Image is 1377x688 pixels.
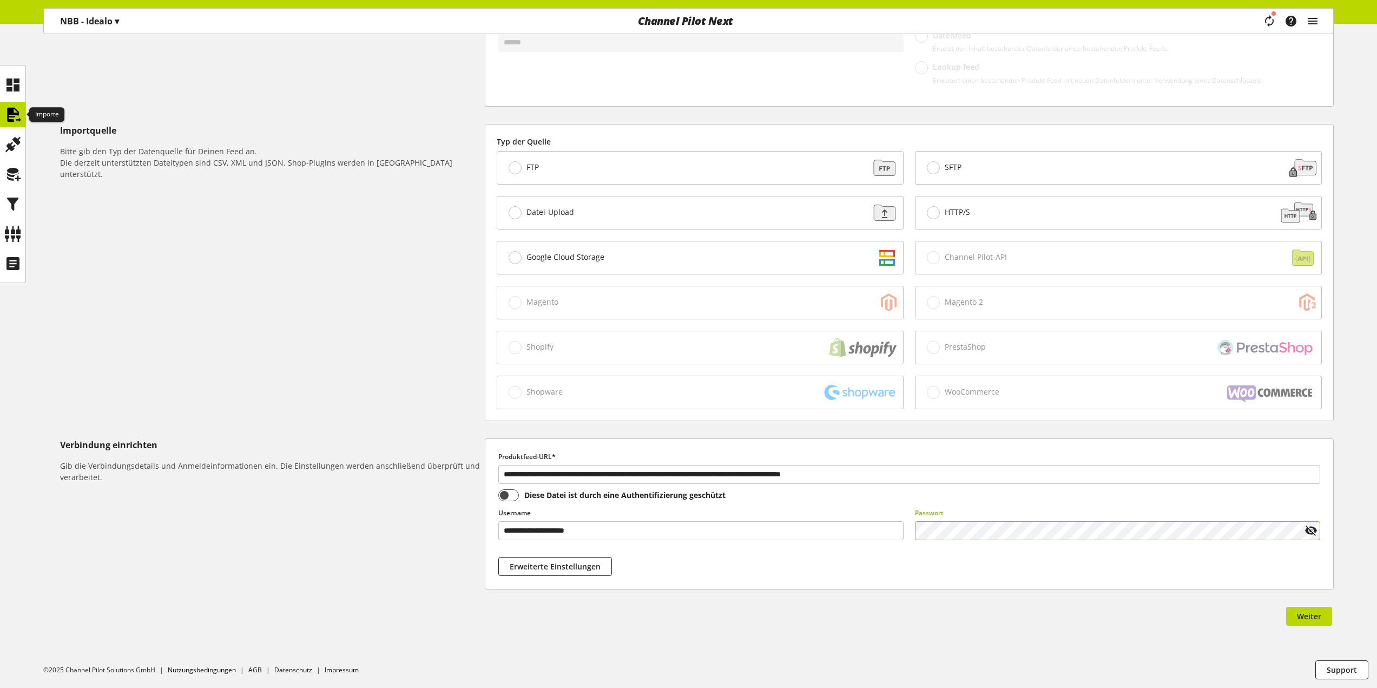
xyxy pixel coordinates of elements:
span: Produktfeed-URL* [498,452,556,461]
span: Erweiterte Einstellungen [510,561,601,572]
img: 1a078d78c93edf123c3bc3fa7bc6d87d.svg [1281,157,1319,179]
img: d2dddd6c468e6a0b8c3bb85ba935e383.svg [863,247,901,268]
span: Username [498,508,531,517]
h6: Bitte gib den Typ der Datenquelle für Deinen Feed an. Die derzeit unterstützten Dateitypen sind C... [60,146,480,180]
span: Diese Datei ist durch eine Authentifizierung geschützt [519,489,726,501]
h6: Gib die Verbindungsdetails und Anmeldeinformationen ein. Die Einstellungen werden anschließend üb... [60,460,480,483]
img: 88a670171dbbdb973a11352c4ab52784.svg [863,157,901,179]
span: Datei-Upload [526,207,574,217]
span: HTTP/S [945,207,970,217]
p: Lookup feed [933,62,1263,72]
span: SFTP [945,162,961,172]
button: Support [1315,660,1368,679]
span: Google Cloud Storage [526,252,604,262]
a: AGB [248,665,262,674]
label: Typ der Quelle [497,136,1322,147]
h5: Verbindung einrichten [60,438,480,451]
a: Nutzungsbedingungen [168,665,236,674]
span: Support [1327,664,1357,676]
a: Datenschutz [274,665,312,674]
nav: main navigation [43,8,1334,34]
img: f3ac9b204b95d45582cf21fad1a323cf.svg [863,202,901,224]
p: Datenfeed [933,31,1169,41]
button: Erweiterte Einstellungen [498,557,612,576]
p: Ersetzt den Inhalt bestehender Datenfelder eines bestehenden Produkt-Feeds. [933,44,1169,53]
p: Erweitert einen bestehenden Produkt-Feed mit neuen Datenfeldern unter Verwendung eines Datenschlü... [933,76,1263,84]
a: Impressum [325,665,359,674]
img: cbdcb026b331cf72755dc691680ce42b.svg [1278,202,1319,224]
span: Weiter [1297,611,1321,622]
li: ©2025 Channel Pilot Solutions GmbH [43,665,168,675]
button: Weiter [1286,607,1332,626]
keeper-lock: Open Keeper Popup [1288,524,1301,537]
h5: Importquelle [60,124,480,137]
span: Passwort [915,508,944,517]
span: FTP [526,162,539,172]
